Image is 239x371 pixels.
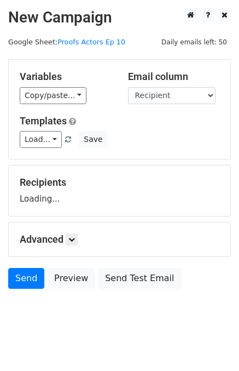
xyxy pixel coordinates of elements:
[20,176,219,189] h5: Recipients
[98,268,181,289] a: Send Test Email
[20,71,112,83] h5: Variables
[158,38,231,46] a: Daily emails left: 50
[8,38,125,46] small: Google Sheet:
[8,268,44,289] a: Send
[128,71,220,83] h5: Email column
[47,268,95,289] a: Preview
[79,131,107,148] button: Save
[158,36,231,48] span: Daily emails left: 50
[20,131,62,148] a: Load...
[8,8,231,27] h2: New Campaign
[20,233,219,246] h5: Advanced
[20,87,86,104] a: Copy/paste...
[20,176,219,205] div: Loading...
[20,115,67,127] a: Templates
[57,38,125,46] a: Proofs Actors Ep 10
